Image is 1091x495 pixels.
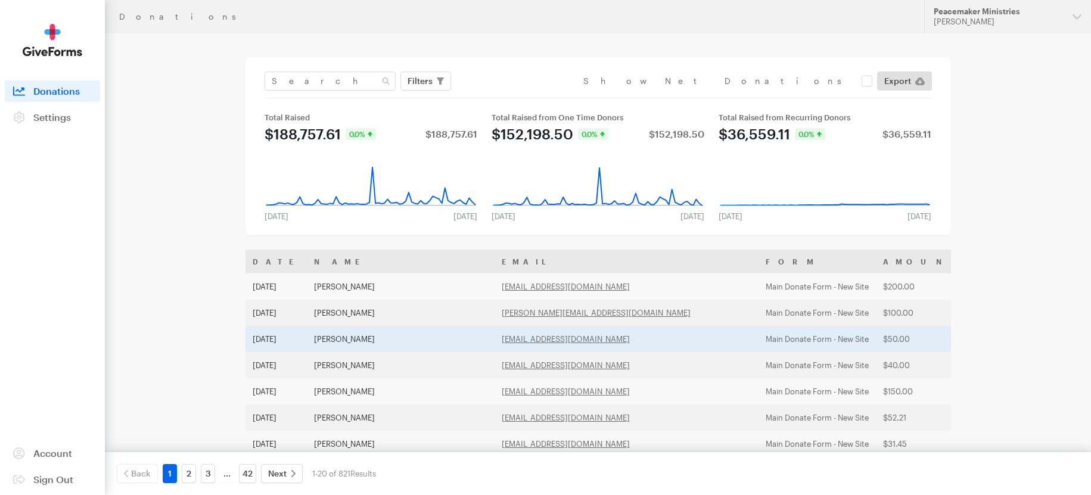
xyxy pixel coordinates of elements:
td: $31.45 [876,431,972,457]
span: Sign Out [33,474,73,485]
div: $36,559.11 [719,127,790,141]
span: Next [268,466,287,481]
span: Export [884,74,911,88]
div: $188,757.61 [425,129,477,139]
td: Main Donate Form - New Site [759,273,876,300]
th: Date [245,250,307,273]
td: [DATE] [245,352,307,378]
span: Results [350,469,376,478]
div: [DATE] [711,211,750,221]
div: [DATE] [257,211,296,221]
a: [EMAIL_ADDRESS][DOMAIN_NAME] [502,282,630,291]
td: Main Donate Form - New Site [759,404,876,431]
div: [DATE] [900,211,938,221]
a: 42 [239,464,256,483]
a: [EMAIL_ADDRESS][DOMAIN_NAME] [502,387,630,396]
div: 0.0% [795,128,825,140]
a: [PERSON_NAME][EMAIL_ADDRESS][DOMAIN_NAME] [502,308,691,317]
th: Form [759,250,876,273]
td: $52.21 [876,404,972,431]
td: [DATE] [245,404,307,431]
div: [DATE] [484,211,523,221]
div: [DATE] [673,211,711,221]
a: [EMAIL_ADDRESS][DOMAIN_NAME] [502,413,630,422]
td: Main Donate Form - New Site [759,326,876,352]
td: $50.00 [876,326,972,352]
div: $152,198.50 [649,129,704,139]
td: Main Donate Form - New Site [759,431,876,457]
td: [DATE] [245,273,307,300]
td: [DATE] [245,431,307,457]
td: [PERSON_NAME] [307,404,495,431]
a: Donations [5,80,100,102]
td: $200.00 [876,273,972,300]
span: Filters [408,74,433,88]
a: Account [5,443,100,464]
button: Filters [400,71,451,91]
td: Main Donate Form - New Site [759,378,876,404]
span: Settings [33,111,71,123]
td: Main Donate Form - New Site [759,300,876,326]
td: $150.00 [876,378,972,404]
div: Total Raised from Recurring Donors [719,113,931,122]
a: [EMAIL_ADDRESS][DOMAIN_NAME] [502,334,630,344]
div: $36,559.11 [882,129,931,139]
div: [DATE] [446,211,484,221]
div: 1-20 of 821 [312,464,376,483]
a: 2 [182,464,196,483]
th: Email [495,250,759,273]
div: 0.0% [346,128,376,140]
a: Export [877,71,932,91]
img: GiveForms [23,24,82,57]
td: [PERSON_NAME] [307,300,495,326]
td: [PERSON_NAME] [307,431,495,457]
a: 3 [201,464,215,483]
a: Next [261,464,303,483]
a: Sign Out [5,469,100,490]
div: Total Raised [265,113,477,122]
th: Name [307,250,495,273]
td: [DATE] [245,326,307,352]
td: $40.00 [876,352,972,378]
div: 0.0% [578,128,608,140]
div: Peacemaker Ministries [934,7,1063,17]
a: [EMAIL_ADDRESS][DOMAIN_NAME] [502,439,630,449]
input: Search Name & Email [265,71,396,91]
td: [DATE] [245,300,307,326]
span: Donations [33,85,80,96]
td: [DATE] [245,378,307,404]
td: $100.00 [876,300,972,326]
td: Main Donate Form - New Site [759,352,876,378]
span: Account [33,447,72,459]
td: [PERSON_NAME] [307,273,495,300]
td: [PERSON_NAME] [307,326,495,352]
a: [EMAIL_ADDRESS][DOMAIN_NAME] [502,360,630,370]
th: Amount [876,250,972,273]
a: Settings [5,107,100,128]
div: $188,757.61 [265,127,341,141]
td: [PERSON_NAME] [307,352,495,378]
div: $152,198.50 [492,127,573,141]
div: Total Raised from One Time Donors [492,113,704,122]
div: [PERSON_NAME] [934,17,1063,27]
td: [PERSON_NAME] [307,378,495,404]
